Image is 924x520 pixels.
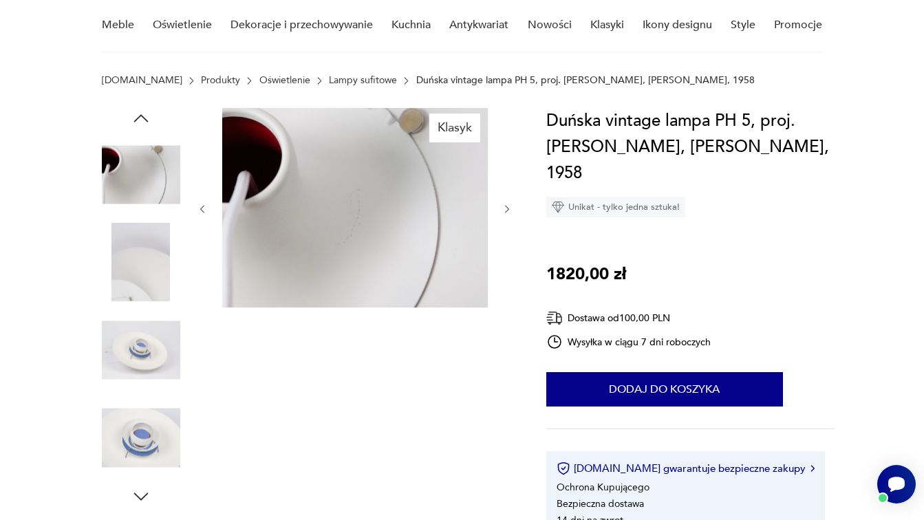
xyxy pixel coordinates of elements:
[557,462,815,475] button: [DOMAIN_NAME] gwarantuje bezpieczne zakupy
[557,462,570,475] img: Ikona certyfikatu
[429,113,480,142] div: Klasyk
[416,75,755,86] p: Duńska vintage lampa PH 5, proj. [PERSON_NAME], [PERSON_NAME], 1958
[557,481,649,494] li: Ochrona Kupującego
[546,310,711,327] div: Dostawa od 100,00 PLN
[329,75,397,86] a: Lampy sufitowe
[546,310,563,327] img: Ikona dostawy
[102,399,180,477] img: Zdjęcie produktu Duńska vintage lampa PH 5, proj. Poul Henningsen, Louis Poulsen, 1958
[222,108,488,307] img: Zdjęcie produktu Duńska vintage lampa PH 5, proj. Poul Henningsen, Louis Poulsen, 1958
[546,261,626,288] p: 1820,00 zł
[102,136,180,214] img: Zdjęcie produktu Duńska vintage lampa PH 5, proj. Poul Henningsen, Louis Poulsen, 1958
[102,224,180,302] img: Zdjęcie produktu Duńska vintage lampa PH 5, proj. Poul Henningsen, Louis Poulsen, 1958
[102,75,182,86] a: [DOMAIN_NAME]
[546,334,711,350] div: Wysyłka w ciągu 7 dni roboczych
[259,75,310,86] a: Oświetlenie
[201,75,240,86] a: Produkty
[552,201,564,213] img: Ikona diamentu
[810,465,815,472] img: Ikona strzałki w prawo
[546,372,783,407] button: Dodaj do koszyka
[877,465,916,503] iframe: Smartsupp widget button
[546,197,685,217] div: Unikat - tylko jedna sztuka!
[102,311,180,389] img: Zdjęcie produktu Duńska vintage lampa PH 5, proj. Poul Henningsen, Louis Poulsen, 1958
[546,108,835,186] h1: Duńska vintage lampa PH 5, proj. [PERSON_NAME], [PERSON_NAME], 1958
[557,497,644,510] li: Bezpieczna dostawa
